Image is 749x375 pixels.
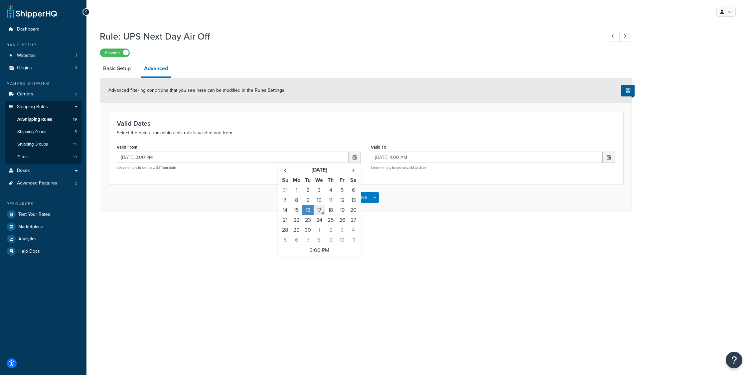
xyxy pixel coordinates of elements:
[325,205,336,215] td: 18
[5,177,81,189] li: Advanced Features
[336,215,348,225] td: 26
[336,175,348,186] th: Fr
[336,205,348,215] td: 19
[141,61,171,78] a: Advanced
[5,113,81,126] a: AllShipping Rules19
[325,185,336,195] td: 4
[17,142,48,147] span: Shipping Groups
[336,235,348,245] td: 10
[314,175,325,186] th: We
[18,224,43,230] span: Marketplace
[117,145,137,150] label: Valid From
[17,65,32,71] span: Origins
[279,225,291,235] td: 28
[279,205,291,215] td: 14
[5,138,81,151] li: Shipping Groups
[5,23,81,36] li: Dashboard
[726,352,742,368] button: Open Resource Center
[291,185,302,195] td: 1
[302,185,314,195] td: 2
[314,215,325,225] td: 24
[17,27,40,32] span: Dashboard
[5,81,81,86] div: Manage Shipping
[279,185,291,195] td: 31
[100,30,595,43] h1: Rule: UPS Next Day Air Off
[279,175,291,186] th: Su
[353,192,371,203] button: Save
[5,165,81,177] a: Boxes
[279,195,291,205] td: 7
[75,181,77,186] span: 2
[17,117,52,122] span: All Shipping Rules
[17,129,46,135] span: Shipping Zones
[371,165,615,170] p: Leave empty to set no valid to date
[73,142,77,147] span: 14
[279,215,291,225] td: 21
[291,235,302,245] td: 6
[280,165,290,175] span: ‹
[325,235,336,245] td: 9
[5,88,81,100] a: Carriers5
[291,205,302,215] td: 15
[348,175,359,186] th: Sa
[5,126,81,138] a: Shipping Zones5
[5,62,81,74] li: Origins
[17,154,29,160] span: Filters
[5,138,81,151] a: Shipping Groups14
[621,85,635,96] button: Show Help Docs
[302,235,314,245] td: 7
[619,31,632,42] a: Next Record
[314,185,325,195] td: 3
[302,195,314,205] td: 9
[73,154,77,160] span: 19
[279,235,291,245] td: 5
[291,225,302,235] td: 29
[17,104,48,110] span: Shipping Rules
[314,205,325,215] td: 17
[117,165,361,170] p: Leave empty to set no valid from date
[5,88,81,100] li: Carriers
[5,208,81,220] a: Test Your Rates
[336,185,348,195] td: 5
[302,225,314,235] td: 30
[279,245,359,256] td: 3:00 PM
[5,126,81,138] li: Shipping Zones
[5,50,81,62] a: Websites1
[325,225,336,235] td: 2
[17,53,36,59] span: Websites
[314,195,325,205] td: 10
[314,235,325,245] td: 8
[5,233,81,245] a: Analytics
[348,225,359,235] td: 4
[325,175,336,186] th: Th
[325,195,336,205] td: 11
[17,91,33,97] span: Carriers
[117,120,615,127] h3: Valid Dates
[100,61,134,76] a: Basic Setup
[5,42,81,48] div: Basic Setup
[348,185,359,195] td: 6
[5,50,81,62] li: Websites
[5,151,81,163] li: Filters
[607,31,620,42] a: Previous Record
[348,195,359,205] td: 13
[5,177,81,189] a: Advanced Features2
[302,215,314,225] td: 23
[5,221,81,233] a: Marketplace
[73,117,77,122] span: 19
[371,145,386,150] label: Valid To
[5,151,81,163] a: Filters19
[336,225,348,235] td: 3
[291,215,302,225] td: 22
[291,165,348,175] th: [DATE]
[5,245,81,257] a: Help Docs
[75,129,77,135] span: 5
[348,215,359,225] td: 27
[336,195,348,205] td: 12
[302,175,314,186] th: Tu
[17,181,57,186] span: Advanced Features
[291,195,302,205] td: 8
[348,235,359,245] td: 11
